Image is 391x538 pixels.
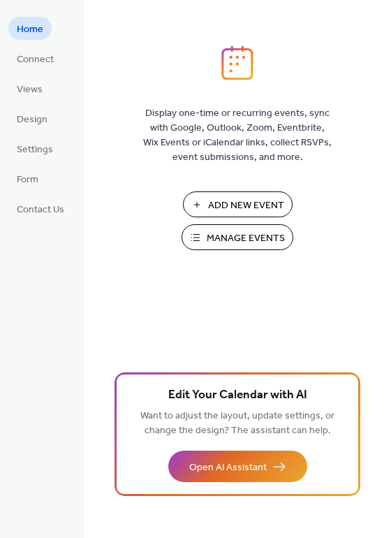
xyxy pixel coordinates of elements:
a: Views [8,77,51,100]
span: Views [17,82,43,97]
span: Add New Event [208,198,284,213]
span: Manage Events [207,231,285,246]
span: Open AI Assistant [189,460,267,475]
button: Add New Event [183,191,293,217]
a: Design [8,107,56,130]
a: Contact Us [8,197,73,220]
span: Settings [17,143,53,157]
span: Display one-time or recurring events, sync with Google, Outlook, Zoom, Eventbrite, Wix Events or ... [143,106,332,165]
img: logo_icon.svg [221,45,253,80]
span: Home [17,22,43,37]
span: Connect [17,52,54,67]
a: Home [8,17,52,40]
button: Open AI Assistant [168,451,307,482]
button: Manage Events [182,224,293,250]
span: Design [17,112,47,127]
a: Form [8,167,47,190]
span: Want to adjust the layout, update settings, or change the design? The assistant can help. [140,407,334,440]
a: Connect [8,47,62,70]
span: Contact Us [17,203,64,217]
span: Edit Your Calendar with AI [168,386,307,405]
a: Settings [8,137,61,160]
span: Form [17,173,38,187]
